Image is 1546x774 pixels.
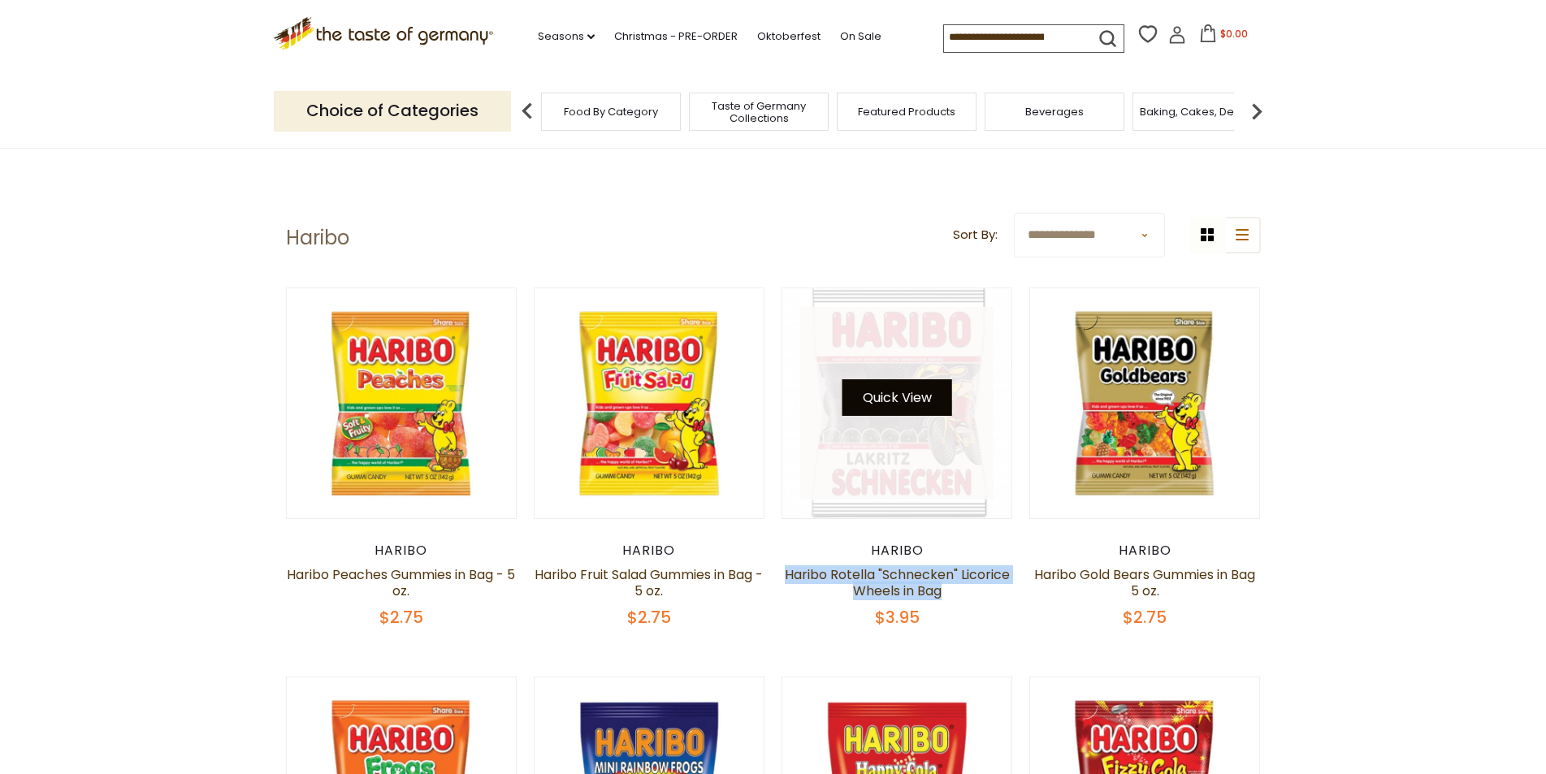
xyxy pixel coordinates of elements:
[785,565,1010,600] a: Haribo Rotella "Schnecken" Licorice Wheels in Bag
[287,288,517,518] img: Haribo
[694,100,824,124] a: Taste of Germany Collections
[627,606,671,629] span: $2.75
[538,28,595,45] a: Seasons
[953,225,998,245] label: Sort By:
[1030,288,1260,518] img: Haribo
[1140,106,1266,118] a: Baking, Cakes, Desserts
[875,606,920,629] span: $3.95
[511,95,543,128] img: previous arrow
[534,543,765,559] div: Haribo
[1025,106,1084,118] a: Beverages
[840,28,881,45] a: On Sale
[842,379,952,416] button: Quick View
[1123,606,1167,629] span: $2.75
[1034,565,1255,600] a: Haribo Gold Bears Gummies in Bag 5 oz.
[858,106,955,118] a: Featured Products
[757,28,821,45] a: Oktoberfest
[286,226,349,250] h1: Haribo
[274,91,511,131] p: Choice of Categories
[614,28,738,45] a: Christmas - PRE-ORDER
[535,288,764,518] img: Haribo
[564,106,658,118] a: Food By Category
[535,565,763,600] a: Haribo Fruit Salad Gummies in Bag - 5 oz.
[379,606,423,629] span: $2.75
[1241,95,1273,128] img: next arrow
[1189,24,1258,49] button: $0.00
[1029,543,1261,559] div: Haribo
[287,565,515,600] a: Haribo Peaches Gummies in Bag - 5 oz.
[782,288,1012,518] img: Haribo
[1220,27,1248,41] span: $0.00
[286,543,517,559] div: Haribo
[782,543,1013,559] div: Haribo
